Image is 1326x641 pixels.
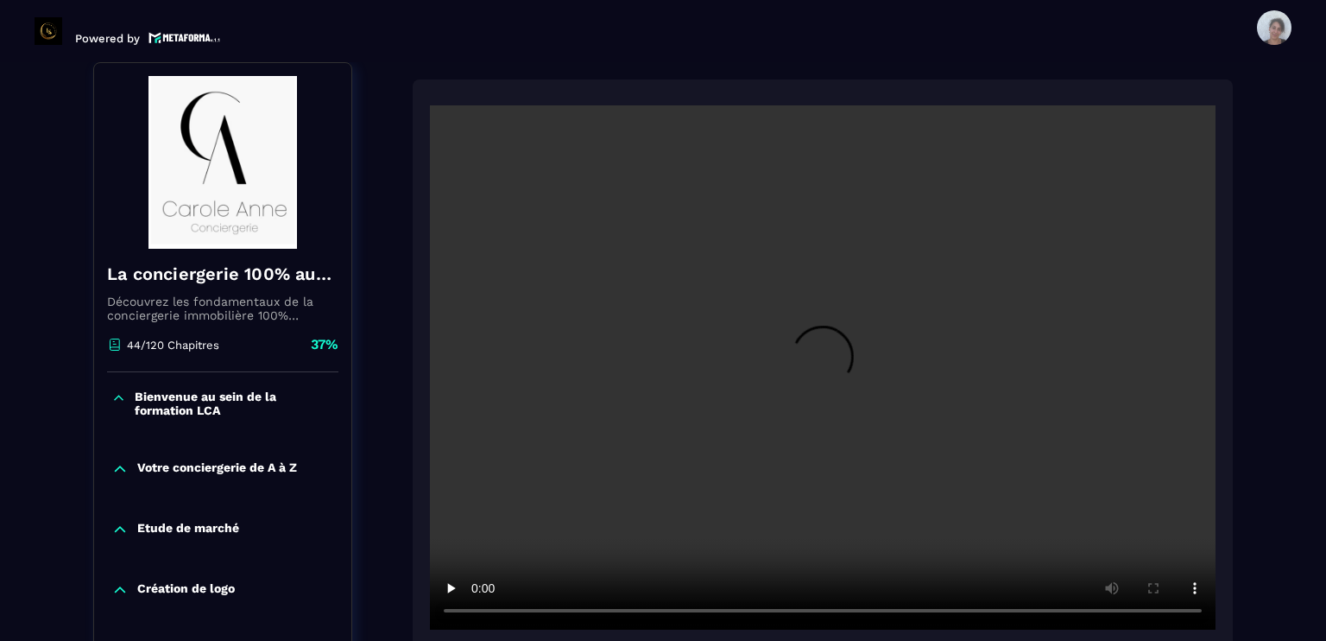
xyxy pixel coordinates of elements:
p: Bienvenue au sein de la formation LCA [135,390,334,417]
img: logo [148,30,221,45]
p: Découvrez les fondamentaux de la conciergerie immobilière 100% automatisée. Cette formation est c... [107,295,338,322]
p: 44/120 Chapitres [127,339,219,352]
p: Etude de marché [137,521,239,538]
p: Création de logo [137,581,235,599]
p: Powered by [75,32,140,45]
img: banner [107,76,338,249]
h4: La conciergerie 100% automatisée [107,262,338,286]
p: 37% [311,335,338,354]
p: Votre conciergerie de A à Z [137,460,297,478]
img: logo-branding [35,17,62,45]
